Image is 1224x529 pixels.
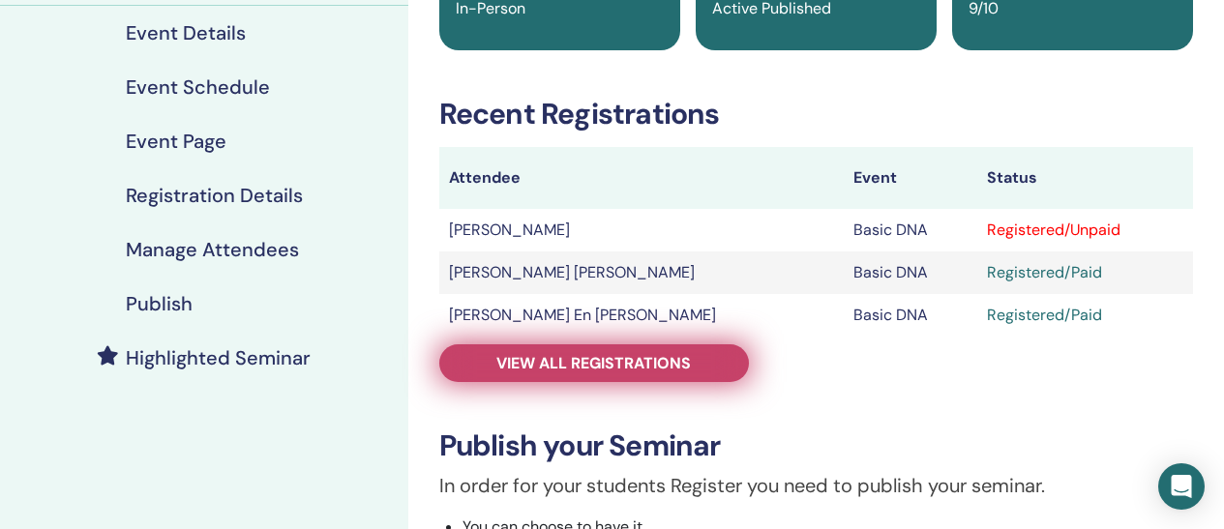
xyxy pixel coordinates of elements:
[126,130,226,153] h4: Event Page
[844,147,976,209] th: Event
[987,304,1183,327] div: Registered/Paid
[439,471,1193,500] p: In order for your students Register you need to publish your seminar.
[987,261,1183,284] div: Registered/Paid
[844,251,976,294] td: Basic DNA
[439,344,749,382] a: View all registrations
[439,209,845,251] td: [PERSON_NAME]
[439,294,845,337] td: [PERSON_NAME] En [PERSON_NAME]
[126,346,311,369] h4: Highlighted Seminar
[844,294,976,337] td: Basic DNA
[439,147,845,209] th: Attendee
[1158,463,1205,510] div: Open Intercom Messenger
[439,251,845,294] td: [PERSON_NAME] [PERSON_NAME]
[126,184,303,207] h4: Registration Details
[439,428,1193,463] h3: Publish your Seminar
[977,147,1193,209] th: Status
[844,209,976,251] td: Basic DNA
[126,292,193,315] h4: Publish
[987,219,1183,242] div: Registered/Unpaid
[439,97,1193,132] h3: Recent Registrations
[126,21,246,44] h4: Event Details
[496,353,691,373] span: View all registrations
[126,75,270,99] h4: Event Schedule
[126,238,299,261] h4: Manage Attendees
